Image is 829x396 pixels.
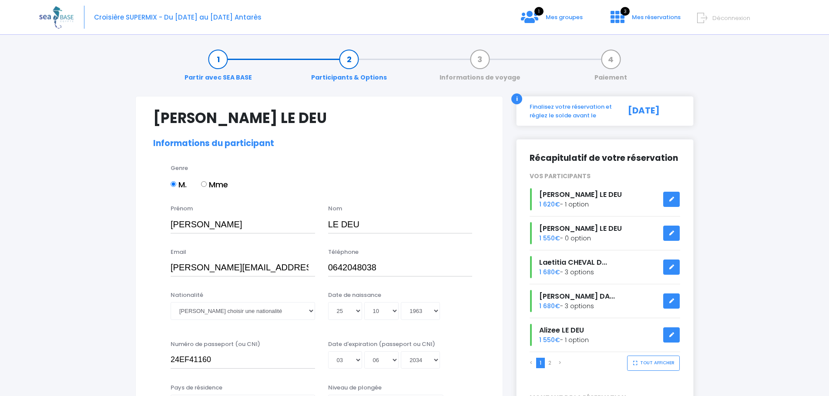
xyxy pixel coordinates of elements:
[539,302,560,310] span: 1 680€
[171,181,176,187] input: M.
[539,223,622,233] span: [PERSON_NAME] LE DEU
[539,234,560,243] span: 1 550€
[171,340,260,349] label: Numéro de passeport (ou CNI)
[539,268,560,276] span: 1 680€
[632,13,681,21] span: Mes réservations
[435,55,525,82] a: Informations de voyage
[539,291,615,301] span: [PERSON_NAME] DA...
[540,359,541,366] a: 1
[171,179,187,190] label: M.
[328,340,435,349] label: Date d'expiration (passeport ou CNI)
[530,153,680,163] h2: Récapitulatif de votre réservation
[171,164,188,173] label: Genre
[171,248,186,256] label: Email
[530,359,533,366] a: <
[539,325,584,335] span: Alizee LE DEU
[201,179,228,190] label: Mme
[94,13,262,22] span: Croisière SUPERMIX - Du [DATE] au [DATE] Antarès
[328,383,382,392] label: Niveau de plongée
[539,336,560,344] span: 1 550€
[523,290,687,312] div: - 3 options
[153,110,485,126] h1: [PERSON_NAME] LE DEU
[523,256,687,278] div: - 3 options
[627,356,680,371] button: TOUT AFFICHER
[171,383,222,392] label: Pays de résidence
[328,291,381,299] label: Date de naissance
[171,291,203,299] label: Nationalité
[539,200,560,209] span: 1 620€
[546,13,583,21] span: Mes groupes
[534,7,544,16] span: 1
[604,16,686,24] a: 3 Mes réservations
[523,103,618,120] div: Finalisez votre réservation et réglez le solde avant le
[523,172,687,181] div: VOS PARTICIPANTS
[153,139,485,149] h2: Informations du participant
[548,359,551,366] a: 2
[590,55,631,82] a: Paiement
[328,248,359,256] label: Téléphone
[307,55,391,82] a: Participants & Options
[511,93,522,104] div: i
[328,204,342,213] label: Nom
[201,181,207,187] input: Mme
[523,188,687,210] div: - 1 option
[171,204,193,213] label: Prénom
[539,190,622,200] span: [PERSON_NAME] LE DEU
[523,222,687,244] div: - 0 option
[712,14,750,22] span: Déconnexion
[621,7,630,16] span: 3
[618,103,687,120] div: [DATE]
[514,16,590,24] a: 1 Mes groupes
[558,359,561,366] a: >
[523,324,687,346] div: - 1 option
[180,55,256,82] a: Partir avec SEA BASE
[539,257,607,267] span: Laetitia CHEVAL D...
